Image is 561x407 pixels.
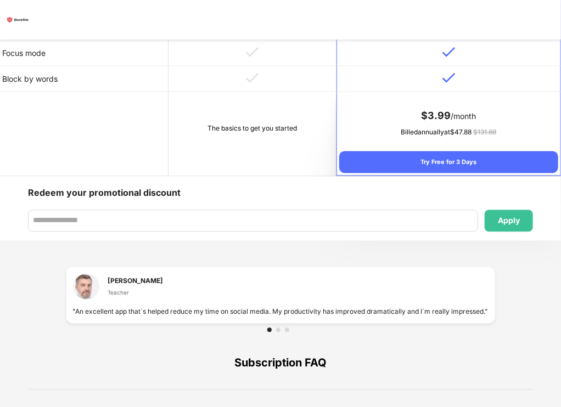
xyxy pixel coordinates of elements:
[7,9,29,31] img: blocksite-icon-black.svg
[474,128,497,137] span: $ 131.88
[108,276,164,286] div: [PERSON_NAME]
[28,337,533,389] div: Subscription FAQ
[73,274,99,300] img: testimonial-1.jpg
[339,108,558,125] div: /month
[442,47,456,58] img: v-blue.svg
[108,289,164,297] div: Teacher
[171,123,335,134] div: The basics to get you started
[442,73,456,83] img: v-blue.svg
[246,47,259,58] img: v-grey.svg
[28,185,181,201] div: Redeem your promotional discount
[339,151,558,173] div: Try Free for 3 Days
[246,73,259,83] img: v-grey.svg
[73,307,489,317] div: "An excellent app that`s helped reduce my time on social media. My productivity has improved dram...
[498,217,520,225] div: Apply
[422,110,451,122] span: $ 3.99
[339,127,558,138] div: Billed annually at $ 47.88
